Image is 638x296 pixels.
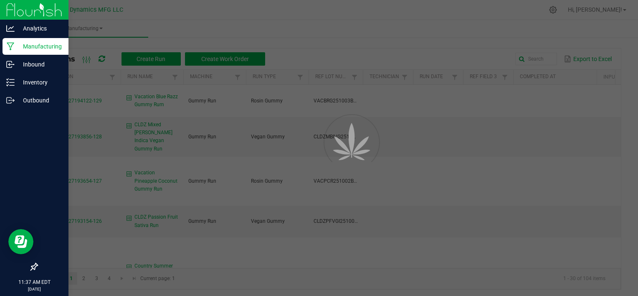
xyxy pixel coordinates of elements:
[6,78,15,87] inline-svg: Inventory
[15,95,65,105] p: Outbound
[4,286,65,292] p: [DATE]
[4,278,65,286] p: 11:37 AM EDT
[15,77,65,87] p: Inventory
[15,23,65,33] p: Analytics
[8,229,33,254] iframe: Resource center
[6,24,15,33] inline-svg: Analytics
[6,96,15,105] inline-svg: Outbound
[15,41,65,51] p: Manufacturing
[6,60,15,69] inline-svg: Inbound
[6,42,15,51] inline-svg: Manufacturing
[15,59,65,69] p: Inbound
